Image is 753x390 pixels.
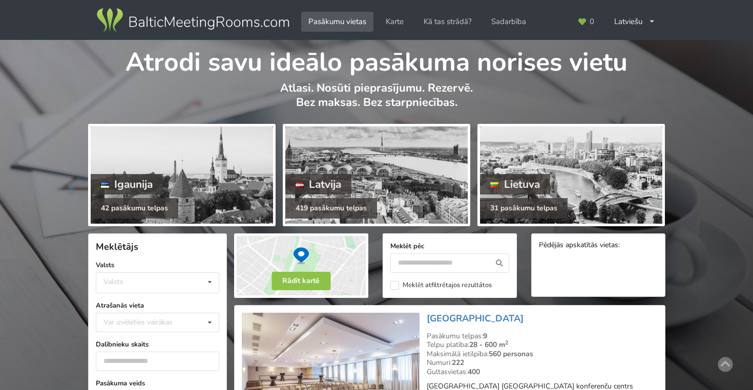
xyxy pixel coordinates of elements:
div: Latvija [285,174,352,194]
label: Pasākuma veids [96,378,219,388]
a: Latvija 419 pasākumu telpas [283,124,470,226]
div: Telpu platība: [427,340,657,350]
label: Meklēt atfiltrētajos rezultātos [390,281,492,290]
div: Numuri: [427,358,657,367]
a: Igaunija 42 pasākumu telpas [88,124,276,226]
a: Karte [379,12,411,32]
span: Meklētājs [96,241,138,253]
div: 31 pasākumu telpas [480,198,568,219]
a: Kā tas strādā? [416,12,479,32]
label: Meklēt pēc [390,241,509,251]
label: Dalībnieku skaits [96,339,219,350]
div: Pēdējās apskatītās vietas: [539,241,658,251]
a: Pasākumu vietas [301,12,373,32]
label: Valsts [96,260,219,270]
div: Latviešu [607,12,663,32]
strong: 222 [452,358,464,367]
strong: 28 - 600 m [469,340,508,350]
img: Rādīt kartē [234,233,368,298]
h1: Atrodi savu ideālo pasākuma norises vietu [88,40,665,79]
strong: 400 [468,367,480,377]
button: Rādīt kartē [271,272,330,290]
div: 419 pasākumu telpas [285,198,377,219]
p: Atlasi. Nosūti pieprasījumu. Rezervē. Bez maksas. Bez starpniecības. [88,81,665,120]
div: Maksimālā ietilpība: [427,350,657,359]
div: Valsts [103,277,123,286]
sup: 2 [505,339,508,346]
span: 0 [590,18,594,26]
img: Baltic Meeting Rooms [95,6,291,35]
a: Lietuva 31 pasākumu telpas [477,124,665,226]
div: Var izvēlēties vairākas [101,316,196,328]
a: Sadarbība [484,12,533,32]
div: Pasākumu telpas: [427,332,657,341]
label: Atrašanās vieta [96,300,219,311]
div: Lietuva [480,174,550,194]
div: Igaunija [91,174,163,194]
strong: 560 personas [489,349,533,359]
a: [GEOGRAPHIC_DATA] [427,312,524,324]
div: 42 pasākumu telpas [91,198,178,219]
div: Gultasvietas: [427,367,657,377]
strong: 9 [483,331,487,341]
